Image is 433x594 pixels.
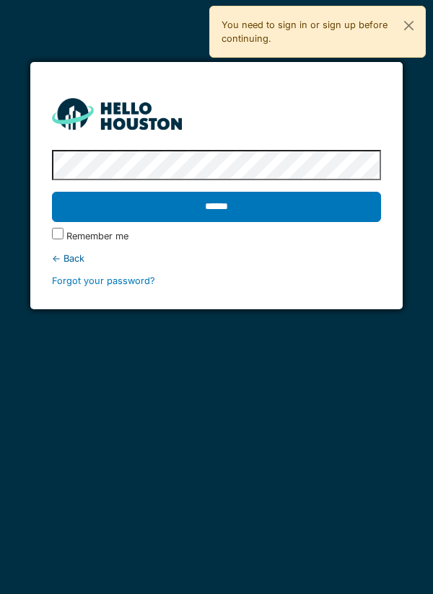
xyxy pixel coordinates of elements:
[52,275,155,286] a: Forgot your password?
[52,98,182,129] img: HH_line-BYnF2_Hg.png
[209,6,426,58] div: You need to sign in or sign up before continuing.
[66,229,128,243] label: Remember me
[393,6,425,45] button: Close
[52,252,382,265] div: ← Back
